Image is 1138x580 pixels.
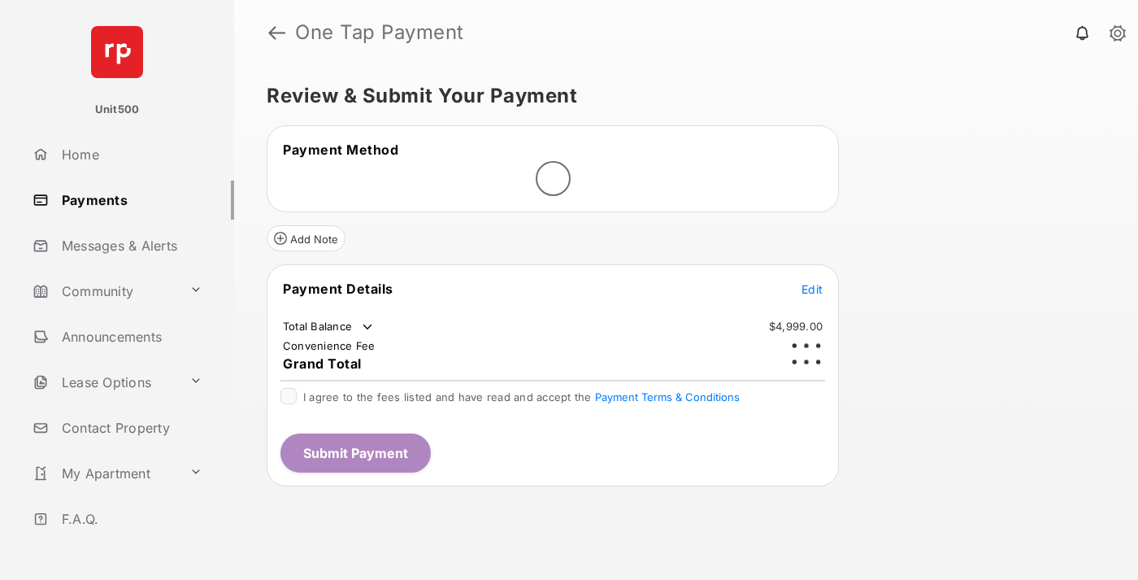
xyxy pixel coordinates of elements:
[280,434,431,473] button: Submit Payment
[283,281,393,297] span: Payment Details
[26,454,183,493] a: My Apartment
[595,390,740,403] button: I agree to the fees listed and have read and accept the
[768,319,823,334] td: $4,999.00
[26,363,183,402] a: Lease Options
[91,26,143,78] img: svg+xml;base64,PHN2ZyB4bWxucz0iaHR0cDovL3d3dy53My5vcmcvMjAwMC9zdmciIHdpZHRoPSI2NCIgaGVpZ2h0PSI2NC...
[303,390,740,403] span: I agree to the fees listed and have read and accept the
[282,319,376,335] td: Total Balance
[295,23,464,42] strong: One Tap Payment
[801,281,823,297] button: Edit
[26,272,183,311] a: Community
[26,408,234,447] a: Contact Property
[26,135,234,174] a: Home
[95,102,140,118] p: Unit500
[26,181,234,220] a: Payments
[267,86,1092,106] h5: Review & Submit Your Payment
[282,338,376,353] td: Convenience Fee
[26,317,234,356] a: Announcements
[801,282,823,296] span: Edit
[267,225,345,251] button: Add Note
[26,499,234,539] a: F.A.Q.
[283,355,362,372] span: Grand Total
[26,226,234,265] a: Messages & Alerts
[283,142,398,158] span: Payment Method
